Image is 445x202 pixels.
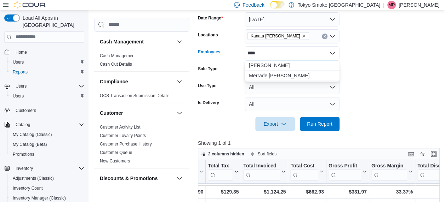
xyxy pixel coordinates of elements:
button: Inventory Count [7,183,87,193]
label: Date Range [198,15,223,21]
span: Promotions [13,151,34,157]
div: $994.90 [172,188,203,196]
span: Adjustments (Classic) [10,174,84,183]
span: Catalog [16,122,30,127]
span: Feedback [243,1,264,8]
p: Tokyo Smoke [GEOGRAPHIC_DATA] [298,1,381,9]
span: Customers [13,106,84,115]
span: Users [13,82,84,90]
button: Gross Profit [329,162,367,180]
button: 2 columns hidden [198,150,247,158]
h3: Customer [100,109,123,117]
button: Cash Management [100,38,174,45]
div: Compliance [94,91,189,103]
a: New Customers [100,159,130,164]
div: 33.37% [371,188,412,196]
button: Reports [7,67,87,77]
span: My Catalog (Beta) [13,142,47,147]
label: Sale Type [198,66,217,72]
a: Home [13,48,30,57]
a: Cash Management [100,53,136,58]
div: Choose from the following options [245,60,340,81]
span: Merrade [PERSON_NAME] [249,72,335,79]
button: Clear input [322,34,327,39]
span: Users [10,58,84,66]
span: Home [16,49,27,55]
button: Compliance [100,78,174,85]
a: Adjustments (Classic) [10,174,57,183]
div: Mark Patafie [387,1,396,9]
button: Close list of options [330,50,335,56]
span: Reports [10,68,84,76]
a: Customer Queue [100,150,132,155]
button: Run Report [300,117,340,131]
a: Users [10,58,27,66]
button: Open list of options [330,34,335,39]
a: Customers [13,106,39,115]
div: $331.97 [329,188,367,196]
button: Promotions [7,149,87,159]
span: Load All Apps in [GEOGRAPHIC_DATA] [20,14,84,29]
button: Catalog [13,120,33,129]
p: | [383,1,384,9]
div: Cash Management [94,52,189,71]
button: Inventory [1,164,87,173]
a: Cash Out Details [100,62,132,67]
label: Is Delivery [198,100,219,106]
button: Merrade Simeoni [245,71,340,81]
div: Gross Margin [371,162,407,180]
label: Locations [198,32,218,38]
span: Users [13,93,24,99]
button: My Catalog (Beta) [7,139,87,149]
div: Total Tax [208,162,233,180]
span: My Catalog (Beta) [10,140,84,149]
span: Cash Management [100,53,136,59]
button: Display options [418,150,427,158]
a: Promotions [10,150,37,159]
button: Total Cost [290,162,324,180]
span: Customer Purchase History [100,141,152,147]
span: Kanata Earl Grey [247,32,309,40]
label: Employees [198,49,220,55]
span: OCS Transaction Submission Details [100,93,170,99]
button: Sort fields [248,150,279,158]
p: [PERSON_NAME] [399,1,439,9]
button: Discounts & Promotions [100,175,174,182]
button: Keyboard shortcuts [407,150,415,158]
span: Promotions [10,150,84,159]
a: Customer Activity List [100,125,141,130]
div: $129.35 [208,188,239,196]
span: My Catalog (Classic) [13,132,52,137]
a: Inventory Count [10,184,46,192]
div: Total Invoiced [243,162,280,180]
span: Customer Loyalty Points [100,133,146,138]
button: Discounts & Promotions [175,174,184,183]
h3: Discounts & Promotions [100,175,158,182]
button: Total Invoiced [243,162,286,180]
span: Inventory [16,166,33,171]
button: Compliance [175,77,184,86]
label: Use Type [198,83,216,89]
a: Customer Purchase History [100,142,152,147]
button: Users [7,91,87,101]
button: Users [13,82,29,90]
a: Customer Loyalty Points [100,133,146,138]
span: My Catalog (Classic) [10,130,84,139]
span: Inventory Count [10,184,84,192]
button: Users [7,57,87,67]
button: Home [1,47,87,57]
div: $662.93 [290,188,324,196]
button: [DATE] [245,12,340,26]
h3: Compliance [100,78,128,85]
span: Catalog [13,120,84,129]
a: Reports [10,68,30,76]
button: Total Tax [208,162,239,180]
button: Catalog [1,120,87,130]
span: Inventory [13,164,84,173]
span: Reports [13,69,28,75]
span: Inventory Manager (Classic) [13,195,66,201]
span: Home [13,48,84,57]
button: Enter fullscreen [429,150,438,158]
